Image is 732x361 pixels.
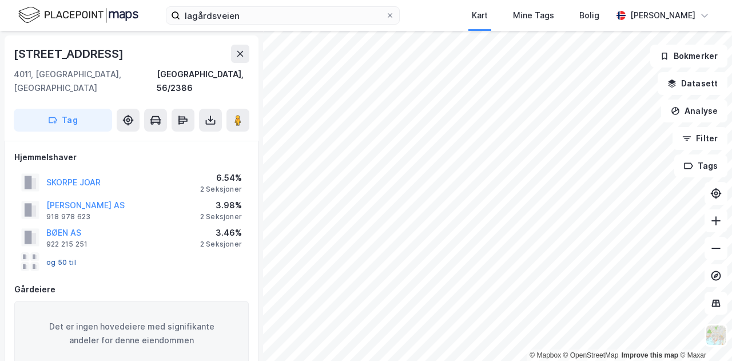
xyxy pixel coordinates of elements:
[674,154,727,177] button: Tags
[46,240,87,249] div: 922 215 251
[200,212,242,221] div: 2 Seksjoner
[579,9,599,22] div: Bolig
[200,185,242,194] div: 2 Seksjoner
[180,7,385,24] input: Søk på adresse, matrikkel, gårdeiere, leietakere eller personer
[673,127,727,150] button: Filter
[18,5,138,25] img: logo.f888ab2527a4732fd821a326f86c7f29.svg
[530,351,561,359] a: Mapbox
[157,68,249,95] div: [GEOGRAPHIC_DATA], 56/2386
[675,306,732,361] iframe: Chat Widget
[658,72,727,95] button: Datasett
[200,226,242,240] div: 3.46%
[472,9,488,22] div: Kart
[14,68,157,95] div: 4011, [GEOGRAPHIC_DATA], [GEOGRAPHIC_DATA]
[630,9,695,22] div: [PERSON_NAME]
[14,45,126,63] div: [STREET_ADDRESS]
[622,351,678,359] a: Improve this map
[650,45,727,68] button: Bokmerker
[513,9,554,22] div: Mine Tags
[14,150,249,164] div: Hjemmelshaver
[14,283,249,296] div: Gårdeiere
[46,212,90,221] div: 918 978 623
[200,240,242,249] div: 2 Seksjoner
[661,100,727,122] button: Analyse
[14,109,112,132] button: Tag
[675,306,732,361] div: Kontrollprogram for chat
[200,171,242,185] div: 6.54%
[563,351,619,359] a: OpenStreetMap
[200,199,242,212] div: 3.98%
